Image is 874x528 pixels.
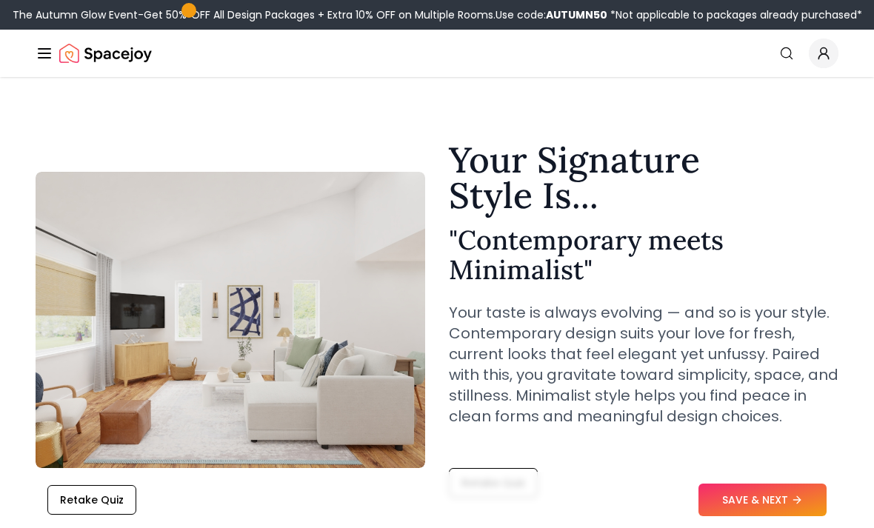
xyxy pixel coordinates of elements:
[47,485,136,515] button: Retake Quiz
[59,39,152,68] img: Spacejoy Logo
[546,7,607,22] b: AUTUMN50
[496,7,607,22] span: Use code:
[449,225,838,284] h2: " Contemporary meets Minimalist "
[13,7,862,22] div: The Autumn Glow Event-Get 50% OFF All Design Packages + Extra 10% OFF on Multiple Rooms.
[36,30,838,77] nav: Global
[449,302,838,427] p: Your taste is always evolving — and so is your style. Contemporary design suits your love for fre...
[698,484,827,516] button: SAVE & NEXT
[607,7,862,22] span: *Not applicable to packages already purchased*
[449,142,838,213] h1: Your Signature Style Is...
[36,172,425,468] img: Contemporary meets Minimalist Style Example
[59,39,152,68] a: Spacejoy
[449,468,538,498] button: Retake Quiz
